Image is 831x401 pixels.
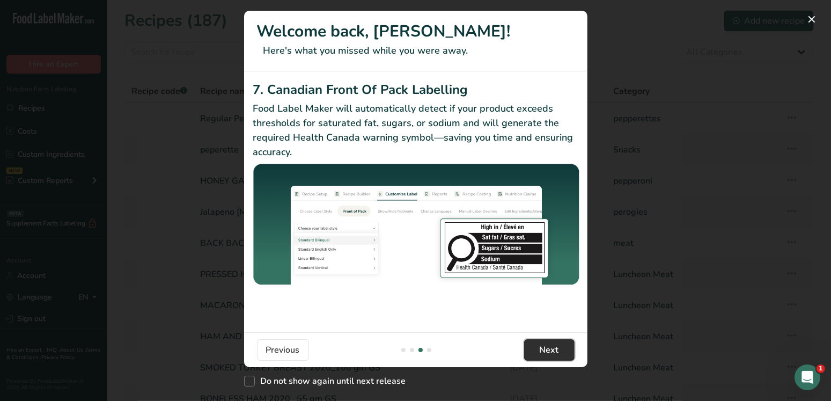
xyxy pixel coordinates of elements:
[253,101,579,159] p: Food Label Maker will automatically detect if your product exceeds thresholds for saturated fat, ...
[255,376,406,387] span: Do not show again until next release
[524,339,575,361] button: Next
[257,43,575,58] p: Here's what you missed while you were away.
[253,164,579,287] img: Canadian Front Of Pack Labelling
[257,339,309,361] button: Previous
[817,364,825,373] span: 1
[257,19,575,43] h1: Welcome back, [PERSON_NAME]!
[253,80,579,99] h2: 7. Canadian Front Of Pack Labelling
[795,364,820,390] iframe: Intercom live chat
[540,344,559,356] span: Next
[266,344,300,356] span: Previous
